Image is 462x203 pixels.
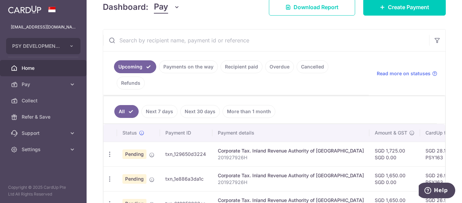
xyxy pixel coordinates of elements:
th: Payment ID [160,124,212,142]
span: Status [122,129,137,136]
a: Upcoming [114,60,156,73]
div: Corporate Tax. Inland Revenue Authority of [GEOGRAPHIC_DATA] [218,147,364,154]
span: Pending [122,174,146,184]
button: PSY DEVELOPMENT PTE. LTD. [6,38,80,54]
th: Payment details [212,124,369,142]
span: Read more on statuses [377,70,431,77]
span: Pending [122,149,146,159]
a: Payments on the way [159,60,218,73]
span: Create Payment [388,3,429,11]
p: [EMAIL_ADDRESS][DOMAIN_NAME] [11,24,76,31]
span: Download Report [294,3,339,11]
span: Home [22,65,66,72]
a: Next 7 days [141,105,178,118]
span: Pay [22,81,66,88]
span: Pay [154,1,168,14]
img: CardUp [8,5,41,14]
a: Next 30 days [180,105,220,118]
span: Support [22,130,66,137]
td: txn_1e886a3da1c [160,166,212,191]
span: Settings [22,146,66,153]
div: Corporate Tax. Inland Revenue Authority of [GEOGRAPHIC_DATA] [218,172,364,179]
a: Refunds [117,77,145,89]
h4: Dashboard: [103,1,148,13]
span: Refer & Save [22,114,66,120]
span: PSY DEVELOPMENT PTE. LTD. [12,43,62,49]
input: Search by recipient name, payment id or reference [103,29,429,51]
td: SGD 1,725.00 SGD 0.00 [369,142,420,166]
span: CardUp fee [425,129,451,136]
a: Overdue [265,60,294,73]
a: Cancelled [297,60,328,73]
td: txn_129650d3224 [160,142,212,166]
a: All [114,105,139,118]
span: Amount & GST [375,129,407,136]
a: Read more on statuses [377,70,437,77]
p: 201927926H [218,179,364,186]
a: More than 1 month [223,105,275,118]
span: Collect [22,97,66,104]
iframe: Opens a widget where you can find more information [419,183,455,200]
button: Pay [154,1,180,14]
a: Recipient paid [221,60,262,73]
p: 201927926H [218,154,364,161]
td: SGD 1,650.00 SGD 0.00 [369,166,420,191]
